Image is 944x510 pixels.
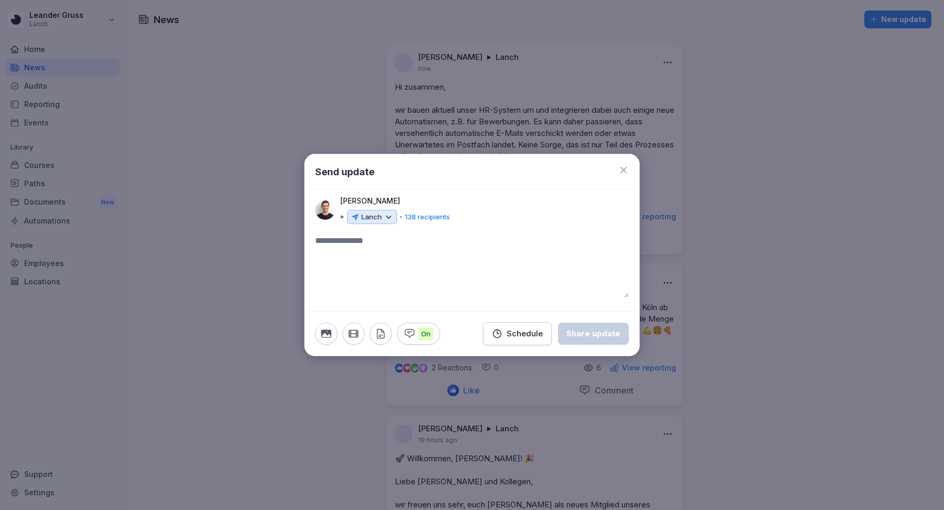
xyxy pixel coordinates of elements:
[419,327,433,341] p: On
[405,212,450,222] p: 138 recipients
[315,200,335,220] img: l5aexj2uen8fva72jjw1hczl.png
[566,328,620,339] div: Share update
[361,212,382,222] p: Lanch
[315,165,374,179] h1: Send update
[483,322,552,345] button: Schedule
[397,323,440,345] button: On
[558,323,629,345] button: Share update
[492,328,543,339] div: Schedule
[340,195,400,207] p: [PERSON_NAME]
